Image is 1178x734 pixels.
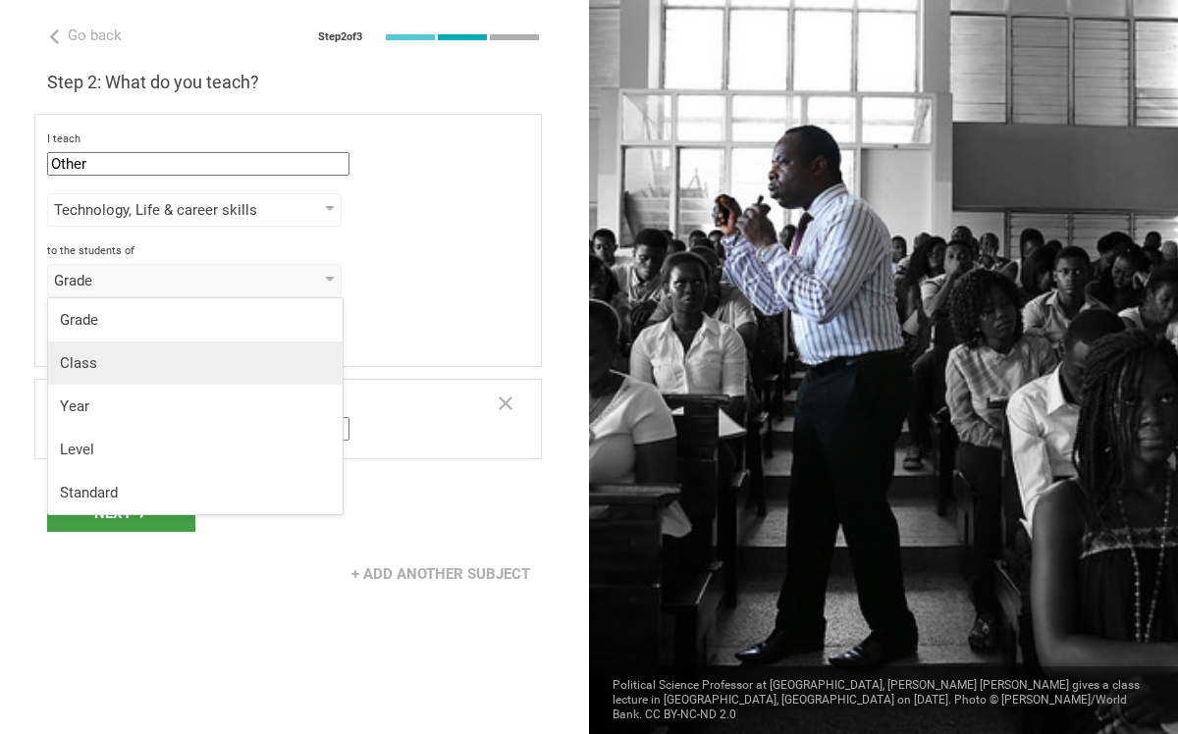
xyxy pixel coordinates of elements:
[54,271,279,290] div: Grade
[47,132,529,146] div: I teach
[47,244,529,258] div: to the students of
[47,71,542,94] h3: Step 2: What do you teach?
[68,26,122,44] span: Go back
[47,152,349,176] input: subject or discipline
[54,200,279,220] div: Technology, Life & career skills
[318,30,362,44] div: Step 2 of 3
[589,666,1178,734] div: Political Science Professor at [GEOGRAPHIC_DATA], [PERSON_NAME] [PERSON_NAME] gives a class lectu...
[340,555,542,593] div: + Add another subject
